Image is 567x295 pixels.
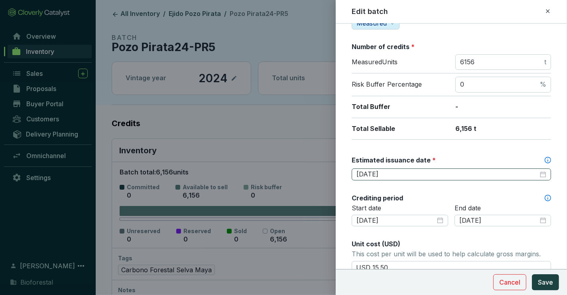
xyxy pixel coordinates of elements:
[352,6,388,17] h2: Edit batch
[455,204,551,213] p: End date
[352,204,448,213] p: Start date
[352,261,551,275] input: Enter cost
[532,274,559,290] button: Save
[455,103,551,111] p: -
[356,216,435,225] input: Select date
[352,240,400,248] span: Unit cost (USD)
[352,103,447,111] p: Total Buffer
[352,156,436,164] label: Estimated issuance date
[540,80,546,89] span: %
[352,80,447,89] p: Risk Buffer Percentage
[352,125,447,133] p: Total Sellable
[356,170,538,179] input: Select date
[352,58,447,67] p: Measured Units
[544,58,546,67] span: t
[352,194,403,202] label: Crediting period
[455,125,551,133] p: 6,156 t
[356,19,387,27] span: Measured
[499,277,520,287] span: Cancel
[493,274,526,290] button: Cancel
[352,248,551,259] p: This cost per unit will be used to help calculate gross margins.
[352,42,415,51] label: Number of credits
[459,216,538,225] input: Select date
[538,277,553,287] span: Save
